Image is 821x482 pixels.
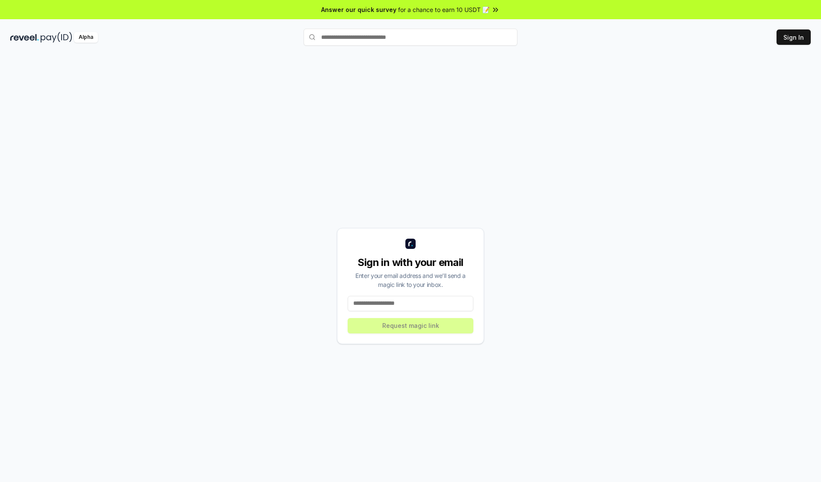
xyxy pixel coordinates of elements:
div: Sign in with your email [348,256,473,269]
div: Alpha [74,32,98,43]
img: reveel_dark [10,32,39,43]
img: pay_id [41,32,72,43]
button: Sign In [777,29,811,45]
div: Enter your email address and we’ll send a magic link to your inbox. [348,271,473,289]
span: for a chance to earn 10 USDT 📝 [398,5,490,14]
img: logo_small [405,239,416,249]
span: Answer our quick survey [321,5,396,14]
